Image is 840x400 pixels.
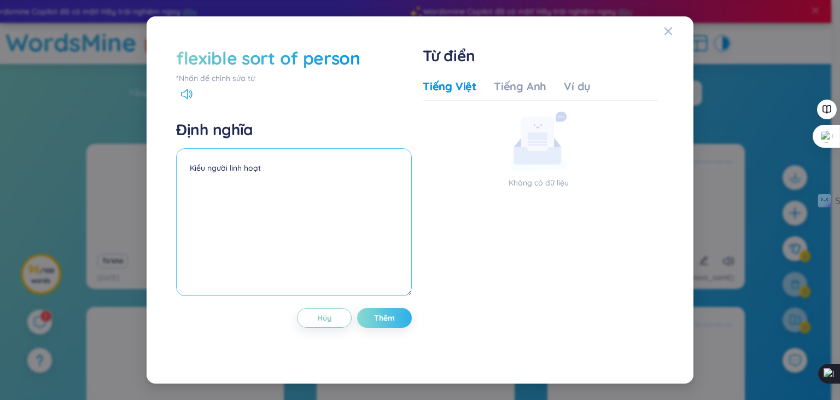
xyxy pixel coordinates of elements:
[176,120,412,140] h4: Định nghĩa
[423,79,476,94] div: Tiếng Việt
[423,177,654,189] p: Không có dữ liệu
[494,79,546,94] div: Tiếng Anh
[176,46,360,70] div: flexible sort of person
[176,148,412,296] textarea: Kiểu người linh hoạt
[564,79,591,94] div: Ví dụ
[374,312,395,323] span: Thêm
[317,312,331,323] span: Hủy
[423,46,658,66] h1: Từ điển
[664,16,693,46] button: Close
[176,72,412,84] div: *Nhấn để chỉnh sửa từ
